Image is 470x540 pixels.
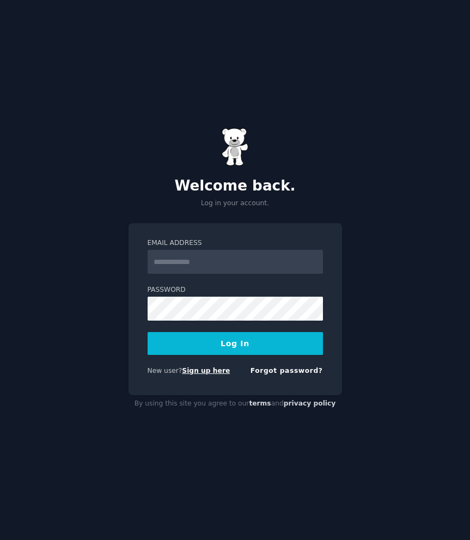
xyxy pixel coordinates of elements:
[222,128,249,166] img: Gummy Bear
[129,395,342,413] div: By using this site you agree to our and
[129,199,342,208] p: Log in your account.
[284,400,336,407] a: privacy policy
[129,177,342,195] h2: Welcome back.
[148,367,182,375] span: New user?
[148,238,323,248] label: Email Address
[251,367,323,375] a: Forgot password?
[249,400,271,407] a: terms
[182,367,230,375] a: Sign up here
[148,285,323,295] label: Password
[148,332,323,355] button: Log In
